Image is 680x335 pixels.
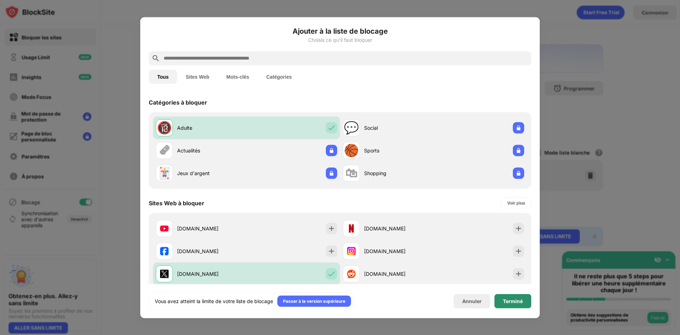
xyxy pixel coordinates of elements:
div: [DOMAIN_NAME] [177,247,246,255]
div: Sites Web à bloquer [149,199,204,206]
div: Terminé [503,298,523,304]
img: favicons [347,269,356,278]
img: favicons [347,224,356,233]
div: Actualités [177,147,246,154]
div: Choisis ce qu'il faut bloquer [149,37,531,43]
div: 💬 [344,121,359,135]
div: Vous avez atteint la limite de votre liste de blocage [155,297,273,305]
img: favicons [347,247,356,255]
div: Voir plus [507,199,525,206]
div: Annuler [462,298,482,304]
div: 🔞 [157,121,172,135]
div: [DOMAIN_NAME] [364,225,433,232]
div: Sports [364,147,433,154]
img: favicons [160,224,169,233]
div: Catégories à bloquer [149,99,207,106]
div: [DOMAIN_NAME] [364,270,433,278]
button: Mots-clés [218,69,258,84]
div: Social [364,124,433,132]
button: Catégories [258,69,300,84]
img: favicons [160,247,169,255]
div: [DOMAIN_NAME] [364,247,433,255]
button: Sites Web [177,69,218,84]
div: 🗞 [158,143,170,158]
h6: Ajouter à la liste de blocage [149,26,531,36]
div: Adulte [177,124,246,132]
img: search.svg [152,54,160,62]
div: [DOMAIN_NAME] [177,270,246,278]
button: Tous [149,69,177,84]
div: Passer à la version supérieure [283,297,345,305]
div: [DOMAIN_NAME] [177,225,246,232]
div: 🃏 [157,166,172,180]
div: Jeux d'argent [177,169,246,177]
div: Shopping [364,169,433,177]
div: 🛍 [345,166,357,180]
div: 🏀 [344,143,359,158]
img: favicons [160,269,169,278]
